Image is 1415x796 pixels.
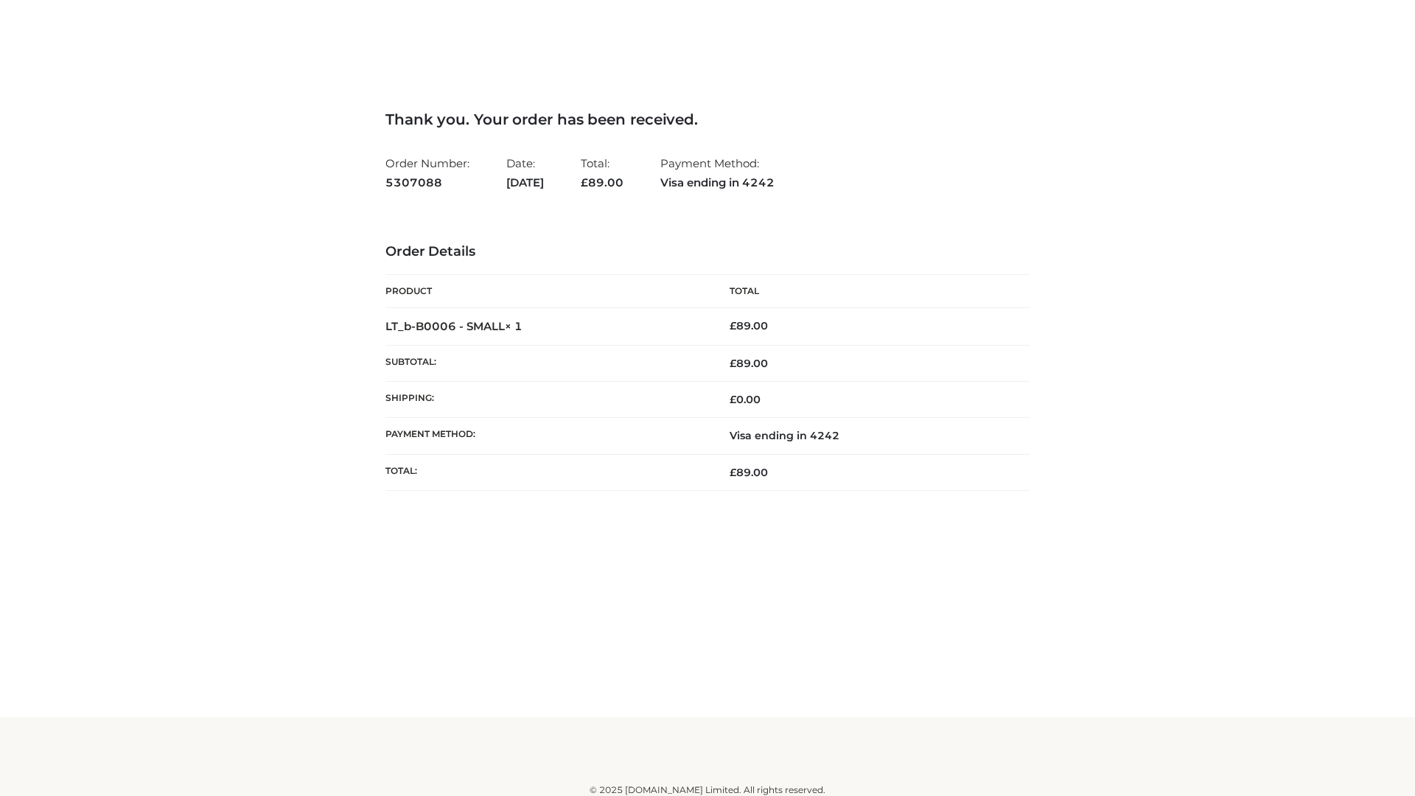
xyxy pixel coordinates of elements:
li: Date: [506,150,544,195]
td: Visa ending in 4242 [707,418,1030,454]
li: Total: [581,150,623,195]
span: £ [730,393,736,406]
li: Payment Method: [660,150,775,195]
span: 89.00 [730,466,768,479]
span: £ [581,175,588,189]
h3: Order Details [385,244,1030,260]
strong: 5307088 [385,173,469,192]
bdi: 89.00 [730,319,768,332]
th: Payment method: [385,418,707,454]
span: 89.00 [730,357,768,370]
h3: Thank you. Your order has been received. [385,111,1030,128]
span: £ [730,357,736,370]
th: Total [707,275,1030,308]
strong: LT_b-B0006 - SMALL [385,319,523,333]
li: Order Number: [385,150,469,195]
th: Total: [385,454,707,490]
strong: Visa ending in 4242 [660,173,775,192]
th: Shipping: [385,382,707,418]
th: Product [385,275,707,308]
span: 89.00 [581,175,623,189]
th: Subtotal: [385,345,707,381]
strong: × 1 [505,319,523,333]
span: £ [730,319,736,332]
span: £ [730,466,736,479]
bdi: 0.00 [730,393,761,406]
strong: [DATE] [506,173,544,192]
